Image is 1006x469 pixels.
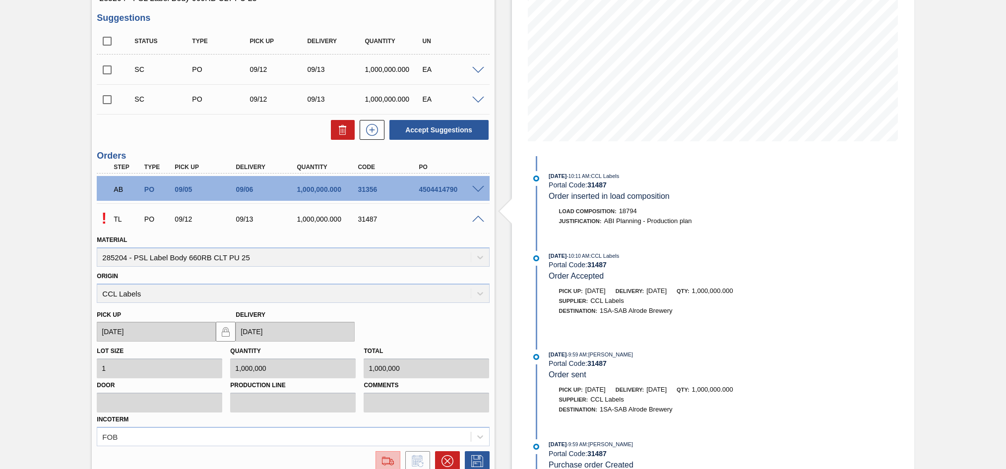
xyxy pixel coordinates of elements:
div: Purchase order [142,185,174,193]
div: Step [111,164,143,171]
h3: Orders [97,151,489,161]
span: [DATE] [549,173,566,179]
span: : CCL Labels [589,253,619,259]
input: mm/dd/yyyy [236,322,355,342]
label: Door [97,378,222,393]
strong: 31487 [587,261,607,269]
div: Quantity [362,38,427,45]
span: [DATE] [549,253,566,259]
span: - 10:10 AM [567,253,590,259]
h3: Suggestions [97,13,489,23]
span: Order inserted in load composition [549,192,670,200]
span: Supplier: [559,397,588,403]
div: Purchase order [189,95,254,103]
div: Code [355,164,424,171]
div: Purchase order [189,65,254,73]
div: Status [132,38,196,45]
span: Pick up: [559,387,583,393]
span: Order Accepted [549,272,604,280]
label: Comments [364,378,489,393]
span: Load Composition : [559,208,617,214]
label: Pick up [97,311,121,318]
div: Delete Suggestions [326,120,355,140]
label: Lot size [97,348,124,354]
div: Trading Load Composition [111,208,143,230]
div: Delivery [305,38,369,45]
span: Pick up: [559,288,583,294]
div: Awaiting Billing [111,178,143,200]
span: Destination: [559,407,597,412]
strong: 31487 [587,359,607,367]
span: - 9:59 AM [567,442,587,447]
label: Material [97,236,127,243]
div: Type [189,38,254,45]
div: Accept Suggestions [384,119,490,141]
div: EA [420,65,484,73]
span: ABI Planning - Production plan [604,217,692,225]
div: 1,000,000.000 [362,95,427,103]
span: 1SA-SAB Alrode Brewery [600,307,673,314]
label: Origin [97,273,118,280]
div: PO [416,164,485,171]
span: - 10:11 AM [567,174,590,179]
div: 4504414790 [416,185,485,193]
div: Suggestion Created [132,65,196,73]
div: Pick up [247,38,312,45]
span: [DATE] [646,287,667,294]
label: Incoterm [97,416,128,423]
span: Destination: [559,308,597,314]
span: CCL Labels [590,297,624,304]
div: Portal Code: [549,261,784,269]
strong: 31487 [587,181,607,189]
div: 31356 [355,185,424,193]
span: [DATE] [585,287,606,294]
span: 1,000,000.000 [692,287,733,294]
div: 09/13/2025 [305,65,369,73]
span: [DATE] [646,386,667,393]
img: atual [533,176,539,181]
span: Supplier: [559,298,588,304]
div: Delivery [233,164,302,171]
span: Delivery: [616,387,644,393]
div: Quantity [294,164,363,171]
div: Purchase order [142,215,174,223]
span: : CCL Labels [589,173,619,179]
img: atual [533,444,539,450]
div: Portal Code: [549,359,784,367]
div: 1,000,000.000 [294,215,363,223]
label: Total [364,348,383,354]
strong: 31487 [587,450,607,458]
p: AB [114,185,141,193]
div: Portal Code: [549,181,784,189]
div: EA [420,95,484,103]
span: Order sent [549,370,586,379]
div: Suggestion Created [132,95,196,103]
label: Production Line [230,378,356,393]
div: New suggestion [355,120,384,140]
button: Accept Suggestions [389,120,489,140]
img: locked [220,326,232,338]
span: Qty: [677,288,689,294]
p: Pending Acceptance [97,209,111,228]
div: 09/05/2025 [172,185,241,193]
span: Qty: [677,387,689,393]
div: 09/12/2025 [247,65,312,73]
div: Portal Code: [549,450,784,458]
span: : [PERSON_NAME] [587,352,633,357]
div: Pick up [172,164,241,171]
button: locked [216,322,236,342]
label: Quantity [230,348,260,354]
span: 1SA-SAB Alrode Brewery [600,406,673,413]
div: Type [142,164,174,171]
div: 1,000,000.000 [362,65,427,73]
div: FOB [102,432,118,441]
label: Delivery [236,311,265,318]
span: Delivery: [616,288,644,294]
input: mm/dd/yyyy [97,322,216,342]
img: atual [533,354,539,360]
div: 1,000,000.000 [294,185,363,193]
span: [DATE] [585,386,606,393]
span: : [PERSON_NAME] [587,441,633,447]
img: atual [533,255,539,261]
span: Purchase order Created [549,461,633,469]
